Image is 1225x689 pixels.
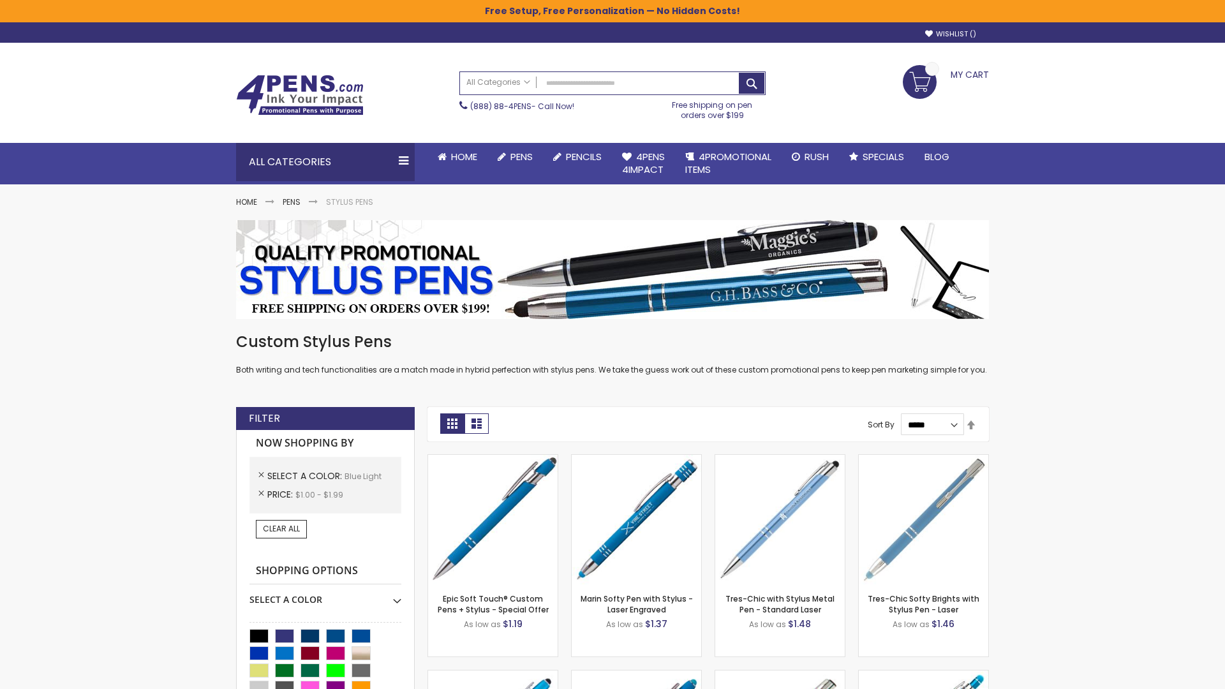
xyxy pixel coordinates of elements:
a: 4PROMOTIONALITEMS [675,143,782,184]
a: Tres-Chic Softy Brights with Stylus Pen - Laser [868,593,979,614]
span: 4PROMOTIONAL ITEMS [685,150,771,176]
a: Clear All [256,520,307,538]
span: Select A Color [267,470,345,482]
label: Sort By [868,419,895,430]
img: 4P-MS8B-Blue - Light [428,455,558,584]
a: Home [427,143,487,171]
div: All Categories [236,143,415,181]
span: As low as [606,619,643,630]
img: Stylus Pens [236,220,989,319]
div: Both writing and tech functionalities are a match made in hybrid perfection with stylus pens. We ... [236,332,989,376]
a: 4P-MS8B-Blue - Light [428,454,558,465]
a: Tres-Chic Touch Pen - Standard Laser-Blue - Light [715,670,845,681]
span: Clear All [263,523,300,534]
span: 4Pens 4impact [622,150,665,176]
img: 4Pens Custom Pens and Promotional Products [236,75,364,115]
strong: Now Shopping by [249,430,401,457]
div: Select A Color [249,584,401,606]
span: $1.37 [645,618,667,630]
a: Ellipse Softy Brights with Stylus Pen - Laser-Blue - Light [572,670,701,681]
span: Rush [805,150,829,163]
a: Specials [839,143,914,171]
span: - Call Now! [470,101,574,112]
span: $1.19 [503,618,523,630]
strong: Shopping Options [249,558,401,585]
a: Marin Softy Pen with Stylus - Laser Engraved [581,593,693,614]
img: Marin Softy Pen with Stylus - Laser Engraved-Blue - Light [572,455,701,584]
span: $1.00 - $1.99 [295,489,343,500]
a: Tres-Chic with Stylus Metal Pen - Standard Laser [725,593,835,614]
span: Blue Light [345,471,382,482]
a: (888) 88-4PENS [470,101,531,112]
a: Marin Softy Pen with Stylus - Laser Engraved-Blue - Light [572,454,701,465]
span: Home [451,150,477,163]
a: Pens [487,143,543,171]
a: Pens [283,196,301,207]
span: Pens [510,150,533,163]
span: Specials [863,150,904,163]
a: Rush [782,143,839,171]
strong: Filter [249,411,280,426]
span: $1.46 [932,618,954,630]
a: Phoenix Softy Brights with Stylus Pen - Laser-Blue - Light [859,670,988,681]
span: As low as [749,619,786,630]
a: Blog [914,143,960,171]
a: All Categories [460,72,537,93]
h1: Custom Stylus Pens [236,332,989,352]
img: Tres-Chic Softy Brights with Stylus Pen - Laser-Blue - Light [859,455,988,584]
a: Pencils [543,143,612,171]
div: Free shipping on pen orders over $199 [659,95,766,121]
a: 4Pens4impact [612,143,675,184]
span: All Categories [466,77,530,87]
a: Epic Soft Touch® Custom Pens + Stylus - Special Offer [438,593,549,614]
span: Price [267,488,295,501]
span: Blog [924,150,949,163]
strong: Stylus Pens [326,196,373,207]
span: As low as [464,619,501,630]
a: Tres-Chic with Stylus Metal Pen - Standard Laser-Blue - Light [715,454,845,465]
span: As low as [893,619,930,630]
a: Home [236,196,257,207]
img: Tres-Chic with Stylus Metal Pen - Standard Laser-Blue - Light [715,455,845,584]
strong: Grid [440,413,464,434]
a: Wishlist [925,29,976,39]
a: Ellipse Stylus Pen - Standard Laser-Blue - Light [428,670,558,681]
a: Tres-Chic Softy Brights with Stylus Pen - Laser-Blue - Light [859,454,988,465]
span: Pencils [566,150,602,163]
span: $1.48 [788,618,811,630]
